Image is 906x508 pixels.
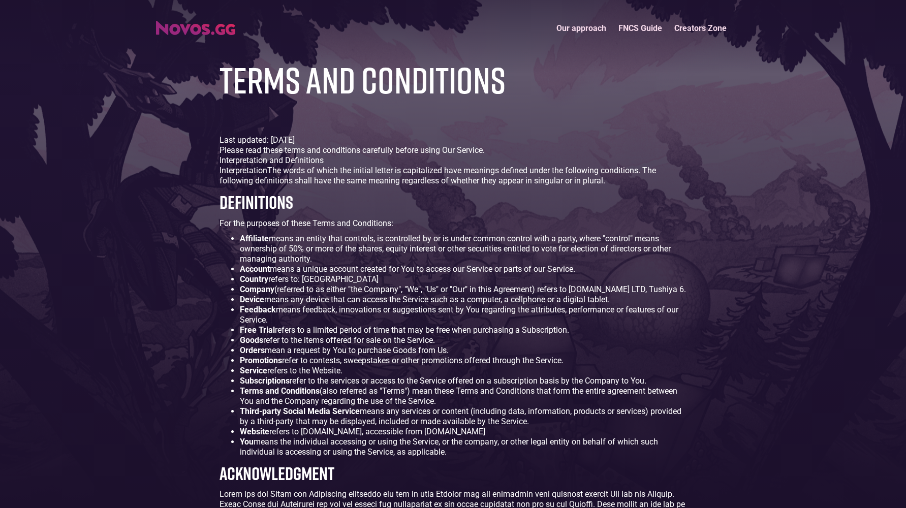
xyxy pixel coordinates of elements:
li: means any services or content (including data, information, products or services) provided by a t... [240,406,687,427]
li: refers to [DOMAIN_NAME], accessible from [DOMAIN_NAME] [240,427,687,437]
strong: Goods [240,335,263,345]
li: refer to contests, sweepstakes or other promotions offered through the Service. [240,356,687,366]
li: means the individual accessing or using the Service, or the company, or other legal entity on beh... [240,437,687,457]
strong: Affiliate [240,234,269,243]
li: refer to the services or access to the Service offered on a subscription basis by the Company to ... [240,376,687,386]
li: (referred to as either "the Company", "We", "Us" or "Our" in this Agreement) refers to [DOMAIN_NA... [240,284,687,295]
a: FNCS Guide [612,17,668,39]
h3: Acknowledgment [220,462,687,484]
li: means any device that can access the Service such as a computer, a cellphone or a digital tablet. [240,295,687,305]
li: means feedback, innovations or suggestions sent by You regarding the attributes, performance or f... [240,305,687,325]
li: refer to the items offered for sale on the Service. [240,335,687,345]
strong: Free Trial [240,325,275,335]
p: Last updated: [DATE] Please read these terms and conditions carefully before using Our Service. I... [220,135,687,186]
p: For the purposes of these Terms and Conditions: [220,218,687,229]
strong: Service [240,366,267,375]
strong: Feedback [240,305,276,314]
strong: Orders [240,345,265,355]
strong: Country [240,274,268,284]
li: means a unique account created for You to access our Service or parts of our Service. [240,264,687,274]
h3: Definitions [220,191,687,213]
strong: Device [240,295,264,304]
a: Creators Zone [668,17,733,39]
li: means an entity that controls, is controlled by or is under common control with a party, where "c... [240,234,687,264]
strong: Account [240,264,270,274]
li: (also referred as "Terms") mean these Terms and Conditions that form the entire agreement between... [240,386,687,406]
strong: Promotions [240,356,282,365]
li: refers to a limited period of time that may be free when purchasing a Subscription. [240,325,687,335]
li: refers to the Website. [240,366,687,376]
strong: Terms and Conditions [240,386,320,396]
strong: You [240,437,254,447]
a: Our approach [550,17,612,39]
strong: Third-party Social Media Service [240,406,360,416]
strong: Website [240,427,269,436]
strong: Company [240,284,274,294]
li: refers to: [GEOGRAPHIC_DATA] [240,274,687,284]
h1: Terms and conditions [220,59,506,100]
strong: Subscriptions [240,376,290,386]
li: mean a request by You to purchase Goods from Us. [240,345,687,356]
